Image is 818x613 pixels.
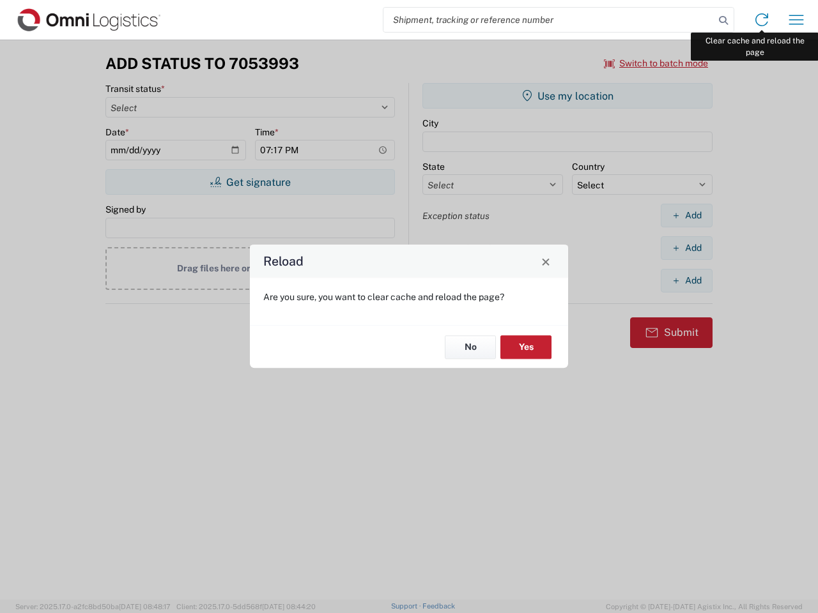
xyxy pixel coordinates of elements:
button: No [445,335,496,359]
p: Are you sure, you want to clear cache and reload the page? [263,291,555,303]
button: Yes [500,335,552,359]
input: Shipment, tracking or reference number [383,8,714,32]
button: Close [537,252,555,270]
h4: Reload [263,252,304,271]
